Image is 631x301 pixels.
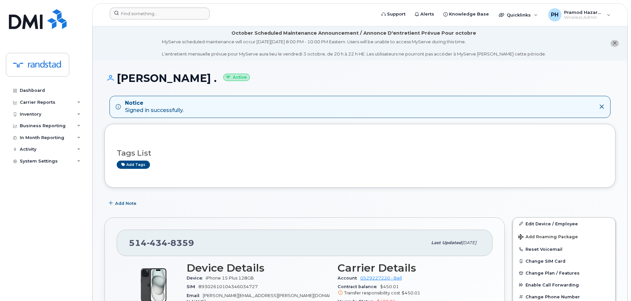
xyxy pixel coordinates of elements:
[513,243,615,255] button: Reset Voicemail
[187,293,203,298] span: Email
[223,74,250,81] small: Active
[117,149,603,157] h3: Tags List
[338,276,360,281] span: Account
[147,238,167,248] span: 434
[125,99,184,115] div: Signed in successfully.
[115,200,136,207] span: Add Note
[105,198,142,209] button: Add Note
[513,267,615,279] button: Change Plan / Features
[129,238,194,248] span: 514
[162,39,546,57] div: MyServe scheduled maintenance will occur [DATE][DATE] 8:00 PM - 10:00 PM Eastern. Users will be u...
[513,230,615,243] button: Add Roaming Package
[187,276,206,281] span: Device
[518,234,578,241] span: Add Roaming Package
[105,72,616,84] h1: [PERSON_NAME] .
[526,282,579,287] span: Enable Call Forwarding
[338,284,481,296] span: $450.01
[360,276,402,281] a: 0529227220 - Bell
[125,99,184,107] strong: Notice
[513,279,615,291] button: Enable Call Forwarding
[431,240,462,245] span: Last updated
[231,30,476,37] div: October Scheduled Maintenance Announcement / Annonce D'entretient Prévue Pour octobre
[344,290,400,295] span: Transfer responsibility cost
[611,40,619,47] button: close notification
[187,262,330,274] h3: Device Details
[513,218,615,230] a: Edit Device / Employee
[513,255,615,267] button: Change SIM Card
[526,271,580,276] span: Change Plan / Features
[462,240,476,245] span: [DATE]
[187,284,198,289] span: SIM
[198,284,258,289] span: 89302610104346034727
[117,161,150,169] a: Add tags
[338,262,481,274] h3: Carrier Details
[206,276,254,281] span: iPhone 15 Plus 128GB
[338,284,380,289] span: Contract balance
[402,290,420,295] span: $450.01
[167,238,194,248] span: 8359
